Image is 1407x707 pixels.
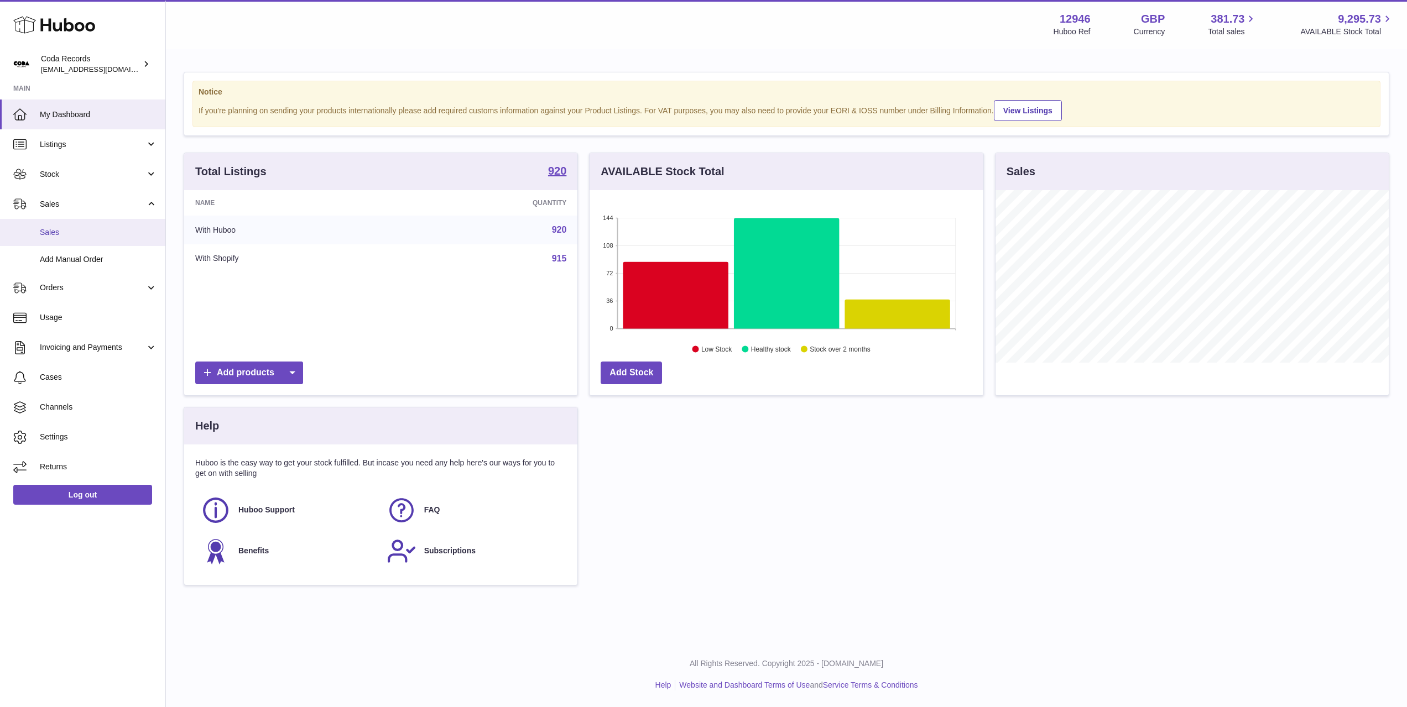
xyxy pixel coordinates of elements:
[40,462,157,472] span: Returns
[41,54,140,75] div: Coda Records
[548,165,566,176] strong: 920
[40,254,157,265] span: Add Manual Order
[199,98,1374,121] div: If you're planning on sending your products internationally please add required customs informati...
[1211,12,1244,27] span: 381.73
[387,536,561,566] a: Subscriptions
[751,345,791,353] text: Healthy stock
[397,190,578,216] th: Quantity
[40,169,145,180] span: Stock
[810,345,871,353] text: Stock over 2 months
[40,372,157,383] span: Cases
[675,680,918,690] li: and
[610,325,613,332] text: 0
[40,312,157,323] span: Usage
[1338,12,1381,27] span: 9,295.73
[823,680,918,689] a: Service Terms & Conditions
[40,282,145,293] span: Orders
[601,164,724,179] h3: AVAILABLE Stock Total
[195,458,566,479] p: Huboo is the easy way to get your stock fulfilled. But incase you need any help here's our ways f...
[1134,27,1165,37] div: Currency
[201,495,376,525] a: Huboo Support
[238,505,295,515] span: Huboo Support
[601,362,662,384] a: Add Stock
[607,270,613,276] text: 72
[195,164,267,179] h3: Total Listings
[1060,12,1091,27] strong: 12946
[184,244,397,273] td: With Shopify
[1208,27,1257,37] span: Total sales
[424,546,476,556] span: Subscriptions
[655,680,671,689] a: Help
[40,139,145,150] span: Listings
[1141,12,1165,27] strong: GBP
[387,495,561,525] a: FAQ
[552,225,567,234] a: 920
[195,418,219,433] h3: Help
[40,432,157,442] span: Settings
[13,56,30,72] img: haz@pcatmedia.com
[1054,27,1091,37] div: Huboo Ref
[701,345,732,353] text: Low Stock
[199,87,1374,97] strong: Notice
[184,216,397,244] td: With Huboo
[994,100,1062,121] a: View Listings
[41,65,163,74] span: [EMAIL_ADDRESS][DOMAIN_NAME]
[607,297,613,304] text: 36
[603,242,613,249] text: 108
[40,199,145,210] span: Sales
[175,658,1398,669] p: All Rights Reserved. Copyright 2025 - [DOMAIN_NAME]
[1300,12,1394,37] a: 9,295.73 AVAILABLE Stock Total
[40,109,157,120] span: My Dashboard
[238,546,269,556] span: Benefits
[679,680,810,689] a: Website and Dashboard Terms of Use
[40,342,145,353] span: Invoicing and Payments
[552,254,567,263] a: 915
[195,362,303,384] a: Add products
[40,227,157,238] span: Sales
[424,505,440,515] span: FAQ
[13,485,152,505] a: Log out
[201,536,376,566] a: Benefits
[548,165,566,179] a: 920
[1300,27,1394,37] span: AVAILABLE Stock Total
[603,214,613,221] text: 144
[184,190,397,216] th: Name
[1208,12,1257,37] a: 381.73 Total sales
[40,402,157,412] span: Channels
[1007,164,1035,179] h3: Sales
